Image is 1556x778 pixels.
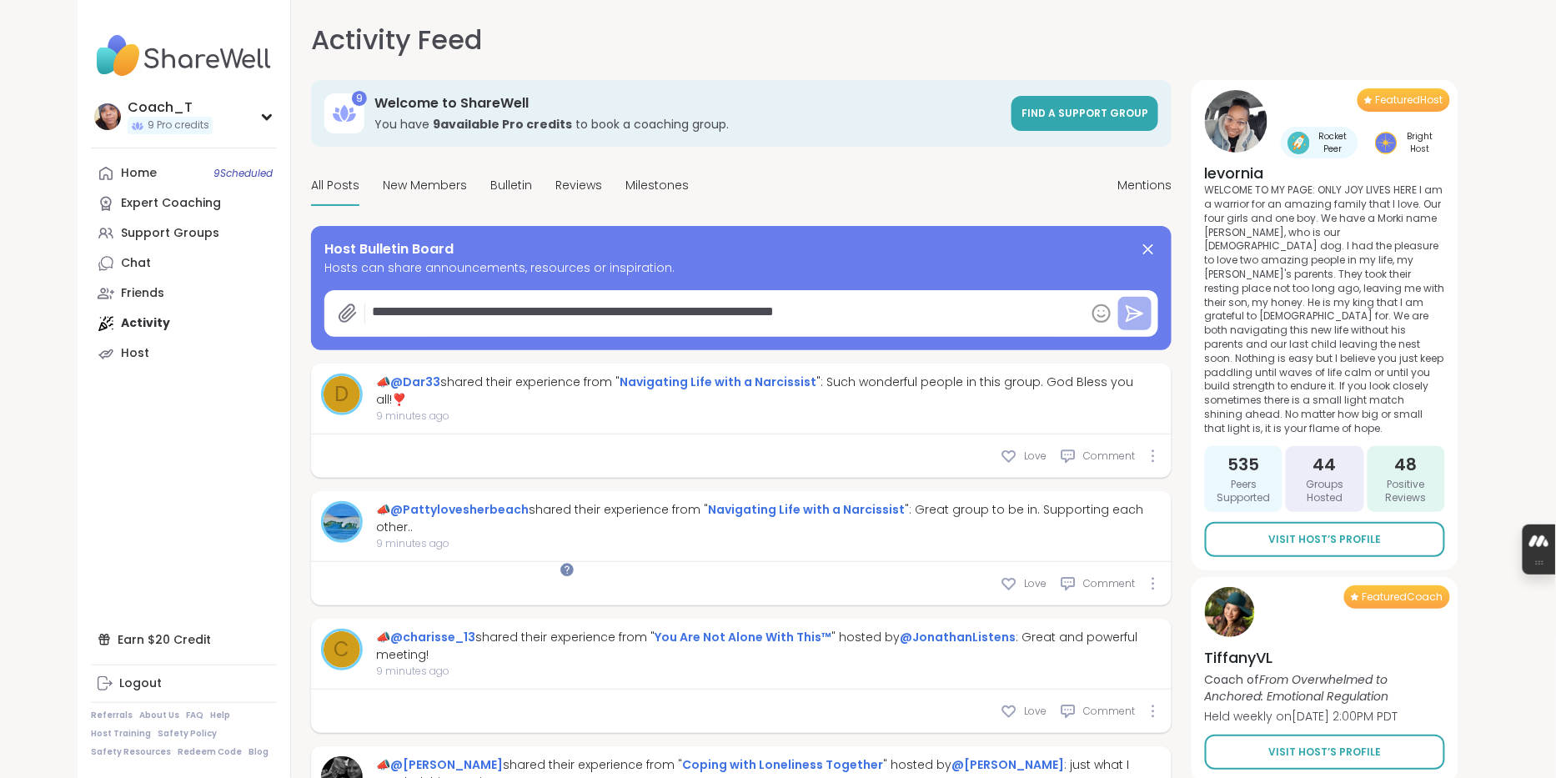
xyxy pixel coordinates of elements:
a: Coping with Loneliness Together [682,756,883,773]
div: Logout [119,675,162,692]
a: Home9Scheduled [91,158,277,188]
img: ShareWell Nav Logo [91,27,277,85]
span: 48 [1395,453,1418,476]
p: Coach of [1205,671,1445,705]
span: Featured Coach [1363,590,1443,604]
div: Support Groups [121,225,219,242]
b: 9 available Pro credit s [433,116,572,133]
a: Visit Host’s Profile [1205,735,1445,770]
a: Friends [91,279,277,309]
span: Featured Host [1376,93,1443,107]
div: Chat [121,255,151,272]
span: 9 Scheduled [213,167,273,180]
a: Safety Resources [91,746,171,758]
a: Find a support group [1011,96,1158,131]
span: Rocket Peer [1313,130,1352,155]
div: 📣 shared their experience from " ": Great group to be in. Supporting each other.. [376,501,1162,536]
span: Love [1024,576,1047,591]
span: Hosts can share announcements, resources or inspiration. [324,259,1158,277]
h3: You have to book a coaching group. [374,116,1001,133]
div: Coach_T [128,98,213,117]
a: Navigating Life with a Narcissist [708,501,905,518]
span: 9 minutes ago [376,664,1162,679]
a: Safety Policy [158,728,217,740]
div: Home [121,165,157,182]
a: FAQ [186,710,203,721]
span: All Posts [311,177,359,194]
a: About Us [139,710,179,721]
a: Host [91,339,277,369]
a: Host Training [91,728,151,740]
div: Expert Coaching [121,195,221,212]
iframe: Spotlight [560,563,574,576]
a: @Pattylovesherbeach [390,501,529,518]
a: @JonathanListens [900,629,1016,645]
span: Milestones [625,177,689,194]
img: TiffanyVL [1205,587,1255,637]
a: D [321,374,363,415]
a: Navigating Life with a Narcissist [620,374,816,390]
span: Comment [1083,576,1135,591]
span: c [334,635,350,665]
span: 9 Pro credits [148,118,209,133]
span: New Members [383,177,467,194]
span: Visit Host’s Profile [1269,745,1382,760]
a: Logout [91,669,277,699]
span: Mentions [1117,177,1172,194]
span: Love [1024,704,1047,719]
a: @[PERSON_NAME] [951,756,1064,773]
a: Pattylovesherbeach [321,501,363,543]
i: From Overwhelmed to Anchored: Emotional Regulation [1205,671,1389,705]
span: D [335,379,349,409]
p: WELCOME TO MY PAGE: ONLY JOY LIVES HERE I am a warrior for an amazing family that I love. Our fou... [1205,183,1445,435]
img: levornia [1205,90,1267,153]
a: Redeem Code [178,746,242,758]
span: Host Bulletin Board [324,239,454,259]
span: Reviews [555,177,602,194]
a: @[PERSON_NAME] [390,756,503,773]
h4: TiffanyVL [1205,647,1445,668]
img: Bright Host [1375,132,1398,154]
a: @Dar33 [390,374,440,390]
div: 📣 shared their experience from " " hosted by : Great and powerful meeting! [376,629,1162,664]
h1: Activity Feed [311,20,482,60]
a: Chat [91,248,277,279]
span: Bulletin [490,177,532,194]
span: Comment [1083,704,1135,719]
span: 535 [1228,453,1260,476]
h4: levornia [1205,163,1445,183]
div: Earn $20 Credit [91,625,277,655]
a: Expert Coaching [91,188,277,218]
a: Help [210,710,230,721]
span: Visit Host’s Profile [1269,532,1382,547]
a: Support Groups [91,218,277,248]
div: Friends [121,285,164,302]
a: c [321,629,363,670]
a: Referrals [91,710,133,721]
span: Find a support group [1021,106,1148,120]
span: Comment [1083,449,1135,464]
span: 9 minutes ago [376,536,1162,551]
span: Positive Reviews [1374,478,1438,506]
span: Peers Supported [1212,478,1276,506]
div: 9 [352,91,367,106]
a: Blog [248,746,269,758]
h3: Welcome to ShareWell [374,94,1001,113]
a: Visit Host’s Profile [1205,522,1445,557]
p: Held weekly on [DATE] 2:00PM PDT [1205,708,1445,725]
span: Love [1024,449,1047,464]
img: Rocket Peer [1287,132,1310,154]
a: @charisse_13 [390,629,475,645]
span: Bright Host [1401,130,1438,155]
a: You Are Not Alone With This™ [655,629,831,645]
img: Pattylovesherbeach [324,504,360,540]
img: Coach_T [94,103,121,130]
span: Groups Hosted [1292,478,1357,506]
div: 📣 shared their experience from " ": Such wonderful people in this group. God Bless you all!❣️ [376,374,1162,409]
div: Host [121,345,149,362]
span: 44 [1313,453,1337,476]
span: 9 minutes ago [376,409,1162,424]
